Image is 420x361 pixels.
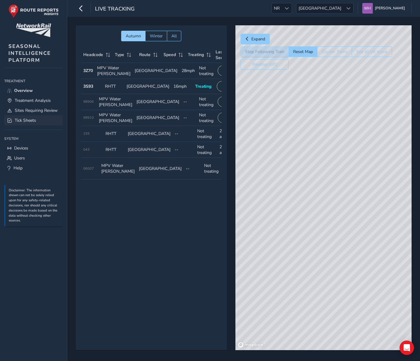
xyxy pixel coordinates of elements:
[121,31,145,41] button: Autumn
[134,94,181,110] td: [GEOGRAPHIC_DATA]
[167,31,181,41] button: All
[4,86,63,96] a: Overview
[241,59,289,70] button: Weather (off)
[83,52,103,58] span: Headcode
[83,147,90,152] span: 043
[362,3,373,14] img: diamond-layout
[179,63,197,79] td: 28mph
[83,166,94,171] span: 06007
[150,33,163,39] span: Winter
[133,63,179,79] td: [GEOGRAPHIC_DATA]
[4,105,63,115] a: Sites Requiring Review
[188,52,204,58] span: Treating
[83,68,93,74] strong: 3Z70
[197,63,216,79] td: Not treating
[14,155,25,161] span: Users
[195,142,217,158] td: Not treating
[126,142,173,158] td: [GEOGRAPHIC_DATA]
[195,126,217,142] td: Not treating
[217,126,240,142] td: 25 hours ago
[15,108,58,113] span: Sites Requiring Review
[126,126,173,142] td: [GEOGRAPHIC_DATA]
[352,46,392,57] button: See all UK trains
[15,98,51,103] span: Treatment Analysis
[103,126,126,142] td: RHTT
[317,46,352,57] button: Cluster Trains
[171,33,177,39] span: All
[145,31,167,41] button: Winter
[14,165,23,171] span: Help
[202,158,221,180] td: Not treating
[164,52,176,58] span: Speed
[95,63,133,79] td: MPV Water [PERSON_NAME]
[218,96,234,107] button: Live
[8,43,51,64] span: SEASONAL INTELLIGENCE PLATFORM
[83,115,94,120] span: 98910
[14,88,33,93] span: Overview
[216,49,229,61] span: Last Seen
[241,34,270,44] button: Expand
[4,163,63,173] a: Help
[124,79,171,94] td: [GEOGRAPHIC_DATA]
[289,46,317,57] button: Reset Map
[4,153,63,163] a: Users
[221,158,240,180] td: 31 minutes ago
[181,110,197,126] td: --
[217,142,240,158] td: 25 hours ago
[4,96,63,105] a: Treatment Analysis
[195,83,211,89] span: Treating
[115,52,124,58] span: Type
[16,24,51,37] img: customer logo
[400,341,414,355] div: Open Intercom Messenger
[83,99,94,104] span: 98906
[8,4,59,18] img: rr logo
[83,131,90,136] span: 155
[296,3,343,13] span: [GEOGRAPHIC_DATA]
[272,3,282,13] span: NR
[218,65,234,76] button: Live
[134,110,181,126] td: [GEOGRAPHIC_DATA]
[218,112,234,123] button: Live
[15,118,36,123] span: Tick Sheets
[83,83,93,89] strong: 3S93
[14,145,28,151] span: Devices
[137,158,184,180] td: [GEOGRAPHIC_DATA]
[4,77,63,86] div: Treatment
[375,3,405,14] span: [PERSON_NAME]
[95,5,135,14] span: Live Tracking
[97,94,134,110] td: MPV Water [PERSON_NAME]
[217,81,233,92] button: Live
[173,142,195,158] td: --
[362,3,407,14] button: [PERSON_NAME]
[99,158,137,180] td: MPV Water [PERSON_NAME]
[197,94,216,110] td: Not treating
[181,94,197,110] td: --
[251,36,265,42] span: Expand
[139,52,151,58] span: Route
[4,134,63,143] div: System
[97,110,134,126] td: MPV Water [PERSON_NAME]
[126,33,141,39] span: Autumn
[173,126,195,142] td: --
[184,158,202,180] td: --
[171,79,193,94] td: 16mph
[103,142,126,158] td: RHTT
[4,143,63,153] a: Devices
[103,79,124,94] td: RHTT
[197,110,216,126] td: Not treating
[4,115,63,125] a: Tick Sheets
[9,188,60,224] p: Disclaimer: The information shown can not be solely relied upon for any safety-related decisions,...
